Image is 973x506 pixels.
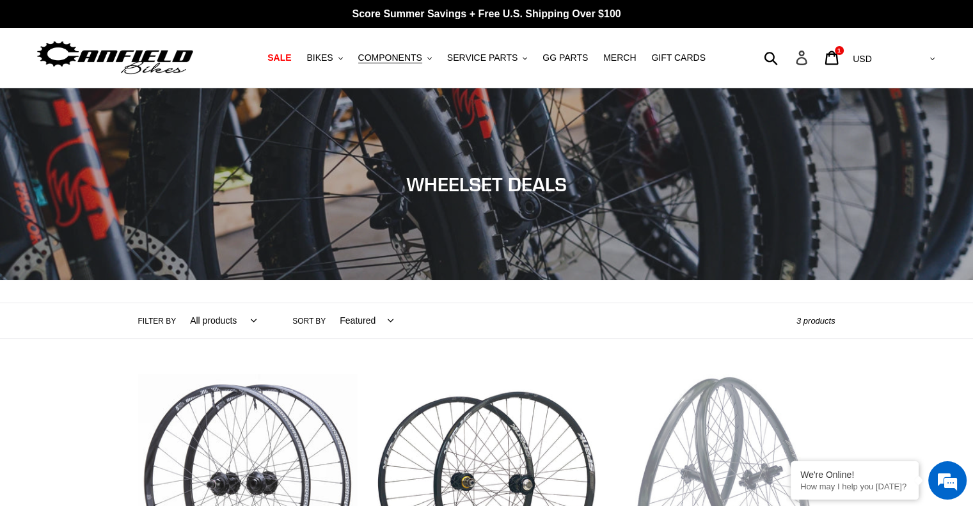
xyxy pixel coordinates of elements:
img: d_696896380_company_1647369064580_696896380 [41,64,73,96]
label: Sort by [292,315,326,327]
span: SALE [267,52,291,63]
span: COMPONENTS [358,52,422,63]
div: Minimize live chat window [210,6,241,37]
span: GG PARTS [542,52,588,63]
a: GIFT CARDS [645,49,712,67]
input: Search [771,43,803,72]
div: Chat with us now [86,72,234,88]
span: SERVICE PARTS [447,52,518,63]
p: How may I help you today? [800,482,909,491]
button: COMPONENTS [352,49,438,67]
label: Filter by [138,315,177,327]
div: Navigation go back [14,70,33,90]
span: MERCH [603,52,636,63]
textarea: Type your message and hit 'Enter' [6,349,244,394]
span: We're online! [74,161,177,290]
span: WHEELSET DEALS [406,173,567,196]
span: GIFT CARDS [651,52,706,63]
a: MERCH [597,49,642,67]
button: SERVICE PARTS [441,49,534,67]
a: GG PARTS [536,49,594,67]
button: BIKES [300,49,349,67]
div: We're Online! [800,470,909,480]
a: SALE [261,49,297,67]
img: Canfield Bikes [35,38,195,78]
span: 3 products [796,316,835,326]
span: 1 [837,47,841,54]
span: BIKES [306,52,333,63]
a: 1 [818,44,848,72]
